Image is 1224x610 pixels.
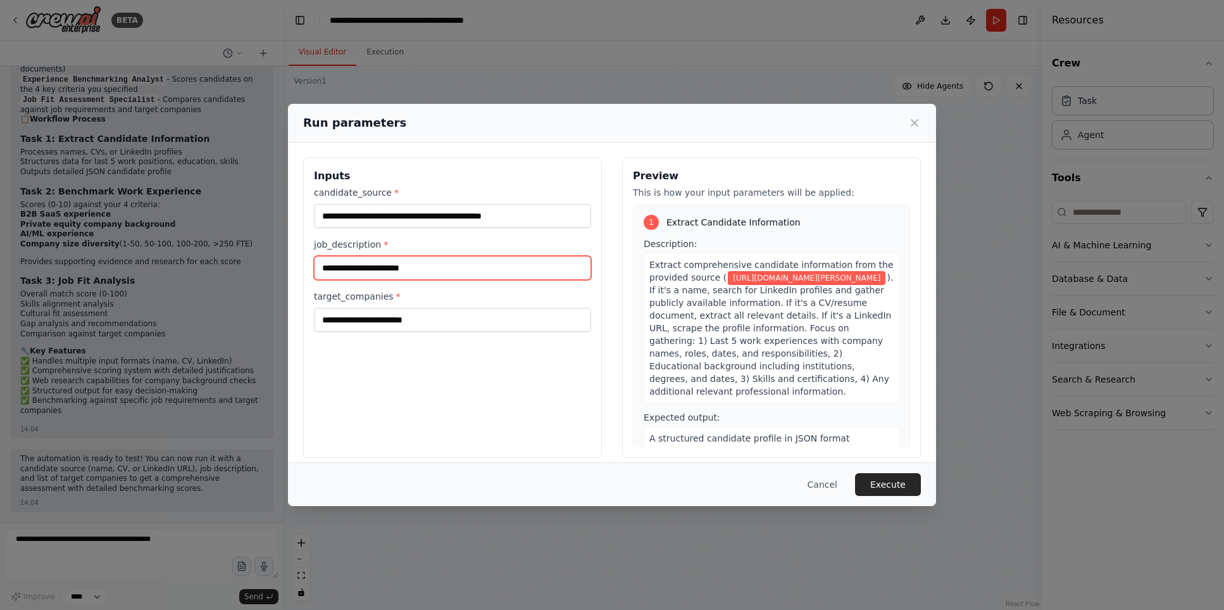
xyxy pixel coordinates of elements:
[797,473,847,496] button: Cancel
[649,433,873,507] span: A structured candidate profile in JSON format containing: personal information, work experience (...
[644,239,697,249] span: Description:
[644,215,659,230] div: 1
[728,271,885,285] span: Variable: candidate_source
[314,186,591,199] label: candidate_source
[314,168,591,184] h3: Inputs
[314,238,591,251] label: job_description
[666,216,801,229] span: Extract Candidate Information
[314,290,591,303] label: target_companies
[855,473,921,496] button: Execute
[633,168,910,184] h3: Preview
[633,186,910,199] p: This is how your input parameters will be applied:
[644,412,720,423] span: Expected output:
[303,114,406,132] h2: Run parameters
[649,272,893,397] span: ). If it's a name, search for LinkedIn profiles and gather publicly available information. If it'...
[649,260,894,283] span: Extract comprehensive candidate information from the provided source (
